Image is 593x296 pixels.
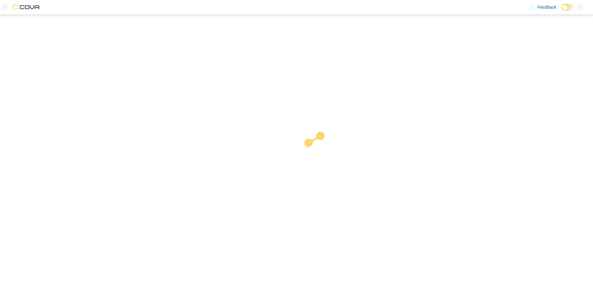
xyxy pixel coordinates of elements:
input: Dark Mode [561,4,574,11]
span: Feedback [537,4,556,10]
a: Feedback [528,1,559,13]
img: Cova [12,4,40,10]
img: cova-loader [296,127,343,174]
